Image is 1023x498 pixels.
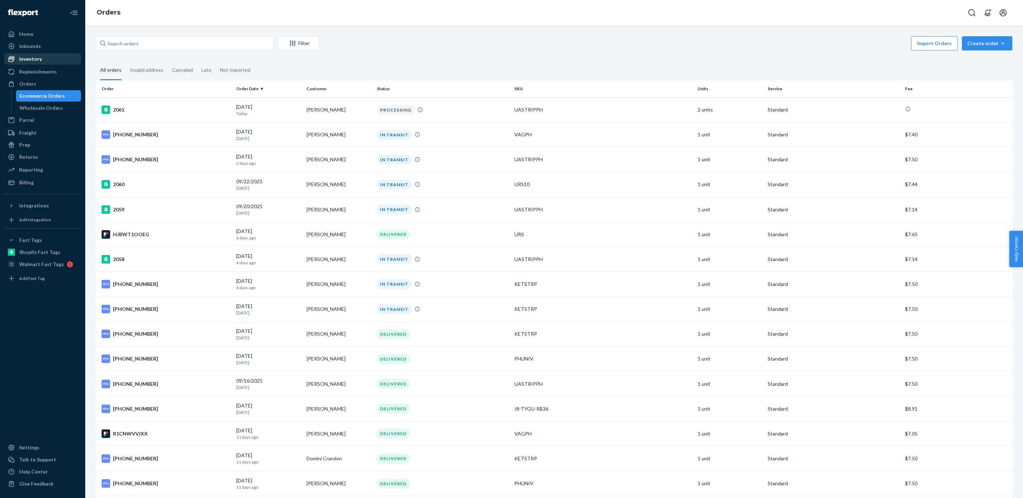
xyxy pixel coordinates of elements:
td: [PERSON_NAME] [304,297,374,321]
th: Units [695,80,765,97]
td: $7.14 [902,197,1012,222]
td: $7.50 [902,147,1012,172]
p: 6 days ago [236,285,301,291]
span: Help Center [1009,231,1023,267]
td: [PERSON_NAME] [304,247,374,272]
td: $7.50 [902,272,1012,297]
div: Shopify Fast Tags [19,249,60,256]
div: 09/20/2025 [236,203,301,216]
div: VAGPH [514,430,692,437]
td: 1 unit [695,471,765,496]
a: Walmart Fast Tags [4,259,81,270]
img: Flexport logo [8,9,38,16]
th: Order Date [233,80,304,97]
div: Freight [19,129,37,136]
div: Inventory [19,55,42,63]
td: $7.50 [902,372,1012,396]
p: Standard [768,480,899,487]
div: [PHONE_NUMBER] [102,454,231,463]
div: Filter [278,40,319,47]
div: IN TRANSIT [377,279,412,289]
a: Prep [4,139,81,151]
div: Home [19,31,33,38]
div: Help Center [19,468,48,475]
div: [DATE] [236,103,301,117]
p: [DATE] [236,185,301,191]
a: Orders [4,78,81,90]
td: [PERSON_NAME] [304,97,374,122]
td: 1 unit [695,421,765,446]
div: DELIVERED [377,454,410,463]
td: 1 unit [695,272,765,297]
div: Reporting [19,166,43,173]
p: [DATE] [236,135,301,141]
td: 1 unit [695,346,765,371]
div: KETSTRP [514,455,692,462]
div: Customer [307,86,371,92]
p: Standard [768,181,899,188]
div: UASTRIPPH [514,106,692,113]
div: 2060 [102,180,231,189]
td: [PERSON_NAME] [304,321,374,346]
p: Standard [768,355,899,362]
div: DELIVERED [377,229,410,239]
div: IN TRANSIT [377,254,412,264]
div: UASTRIPPH [514,380,692,388]
a: Home [4,28,81,40]
a: Settings [4,442,81,453]
div: KETSTRP [514,330,692,337]
td: $7.50 [902,471,1012,496]
th: Fee [902,80,1012,97]
a: Freight [4,127,81,139]
button: Open notifications [980,6,995,20]
td: 1 unit [695,446,765,471]
a: Billing [4,177,81,188]
p: Standard [768,231,899,238]
div: UASTRIPPH [514,206,692,213]
td: 1 unit [695,297,765,321]
div: PHUNIV [514,355,692,362]
div: [DATE] [236,352,301,366]
a: Inventory [4,53,81,65]
a: Returns [4,151,81,163]
button: Fast Tags [4,234,81,246]
p: Standard [768,455,899,462]
div: Ecommerce Orders [20,92,65,99]
button: Open Search Box [965,6,979,20]
a: Add Fast Tag [4,273,81,284]
p: [DATE] [236,310,301,316]
td: 1 unit [695,197,765,222]
input: Search orders [96,36,274,50]
p: [DATE] [236,409,301,415]
div: R1CNWVVJXX [102,429,231,438]
td: 1 unit [695,247,765,272]
div: IN TRANSIT [377,304,412,314]
button: Give Feedback [4,478,81,489]
div: Add Integration [19,217,51,223]
a: Wholesale Orders [16,102,81,114]
div: Prep [19,141,30,148]
p: 6 days ago [236,260,301,266]
p: Standard [768,281,899,288]
button: Import Orders [911,36,958,50]
td: 1 unit [695,372,765,396]
div: VAGPH [514,131,692,138]
div: DELIVERED [377,479,410,488]
p: 11 days ago [236,434,301,440]
a: Talk to Support [4,454,81,465]
div: Settings [19,444,39,451]
div: DELIVERED [377,429,410,438]
th: Order [96,80,233,97]
p: [DATE] [236,384,301,390]
td: 1 unit [695,396,765,421]
td: [PERSON_NAME] [304,396,374,421]
td: $7.65 [902,222,1012,247]
div: Invalid address [130,61,163,79]
div: [DATE] [236,477,301,490]
td: [PERSON_NAME] [304,147,374,172]
div: DELIVERED [377,379,410,389]
div: UASTRIPPH [514,256,692,263]
p: [DATE] [236,210,301,216]
p: Standard [768,256,899,263]
button: Create order [962,36,1012,50]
